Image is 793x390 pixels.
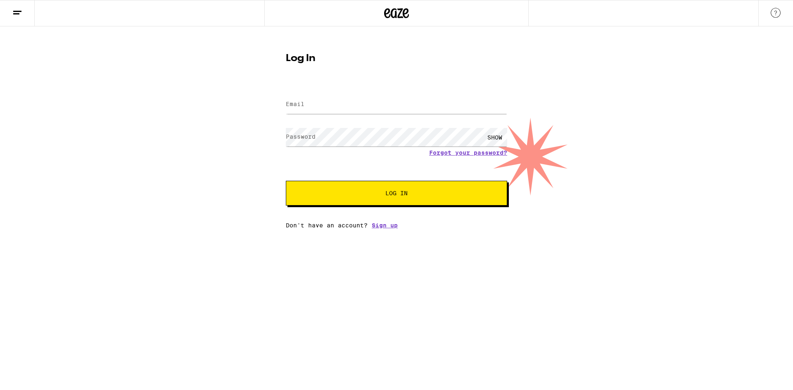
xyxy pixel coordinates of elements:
button: Log In [286,181,507,206]
h1: Log In [286,54,507,64]
span: Log In [385,190,408,196]
label: Email [286,101,304,107]
input: Email [286,95,507,114]
a: Forgot your password? [429,149,507,156]
div: SHOW [482,128,507,147]
label: Password [286,133,316,140]
div: Don't have an account? [286,222,507,229]
a: Sign up [372,222,398,229]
